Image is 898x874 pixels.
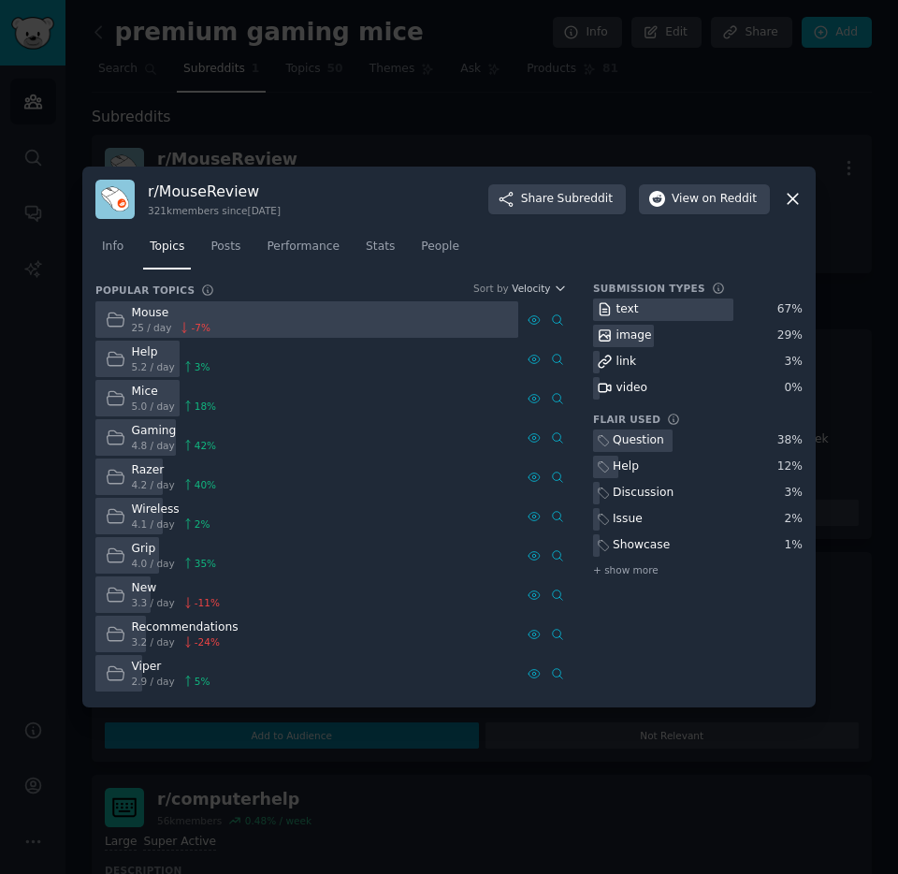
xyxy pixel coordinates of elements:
[132,502,210,518] div: Wireless
[473,282,509,295] div: Sort by
[639,184,770,214] button: Viewon Reddit
[210,239,240,255] span: Posts
[777,328,803,344] div: 29 %
[593,282,705,295] h3: Submission Types
[195,439,216,452] span: 42 %
[95,284,195,297] h3: Popular Topics
[421,239,459,255] span: People
[195,360,210,373] span: 3 %
[148,182,281,201] h3: r/ MouseReview
[414,232,466,270] a: People
[195,478,216,491] span: 40 %
[132,360,175,373] span: 5.2 / day
[195,635,220,648] span: -24 %
[195,675,210,688] span: 5 %
[777,301,803,318] div: 67 %
[132,321,172,334] span: 25 / day
[616,354,637,371] div: link
[777,459,803,475] div: 12 %
[132,517,175,531] span: 4.1 / day
[702,191,757,208] span: on Reddit
[132,596,175,609] span: 3.3 / day
[195,596,220,609] span: -11 %
[616,301,639,318] div: text
[191,321,210,334] span: -7 %
[521,191,613,208] span: Share
[593,563,659,576] span: + show more
[260,232,346,270] a: Performance
[150,239,184,255] span: Topics
[785,511,803,528] div: 2 %
[132,635,175,648] span: 3.2 / day
[613,459,639,475] div: Help
[359,232,401,270] a: Stats
[132,439,175,452] span: 4.8 / day
[132,305,210,322] div: Mouse
[95,180,135,219] img: MouseReview
[613,537,670,554] div: Showcase
[785,537,803,554] div: 1 %
[132,462,217,479] div: Razer
[132,675,175,688] span: 2.9 / day
[195,557,216,570] span: 35 %
[672,191,757,208] span: View
[143,232,191,270] a: Topics
[95,232,130,270] a: Info
[512,282,550,295] span: Velocity
[132,557,175,570] span: 4.0 / day
[613,511,643,528] div: Issue
[558,191,613,208] span: Subreddit
[613,485,673,502] div: Discussion
[616,328,652,344] div: image
[132,478,175,491] span: 4.2 / day
[785,485,803,502] div: 3 %
[488,184,626,214] button: ShareSubreddit
[132,400,175,413] span: 5.0 / day
[204,232,247,270] a: Posts
[132,344,210,361] div: Help
[512,282,567,295] button: Velocity
[148,204,281,217] div: 321k members since [DATE]
[777,432,803,449] div: 38 %
[132,423,217,440] div: Gaming
[616,380,647,397] div: video
[785,380,803,397] div: 0 %
[132,541,217,558] div: Grip
[785,354,803,371] div: 3 %
[102,239,123,255] span: Info
[195,400,216,413] span: 18 %
[593,413,660,426] h3: Flair Used
[195,517,210,531] span: 2 %
[613,432,664,449] div: Question
[132,619,239,636] div: Recommendations
[366,239,395,255] span: Stats
[267,239,340,255] span: Performance
[132,659,210,676] div: Viper
[132,580,220,597] div: New
[132,384,217,401] div: Mice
